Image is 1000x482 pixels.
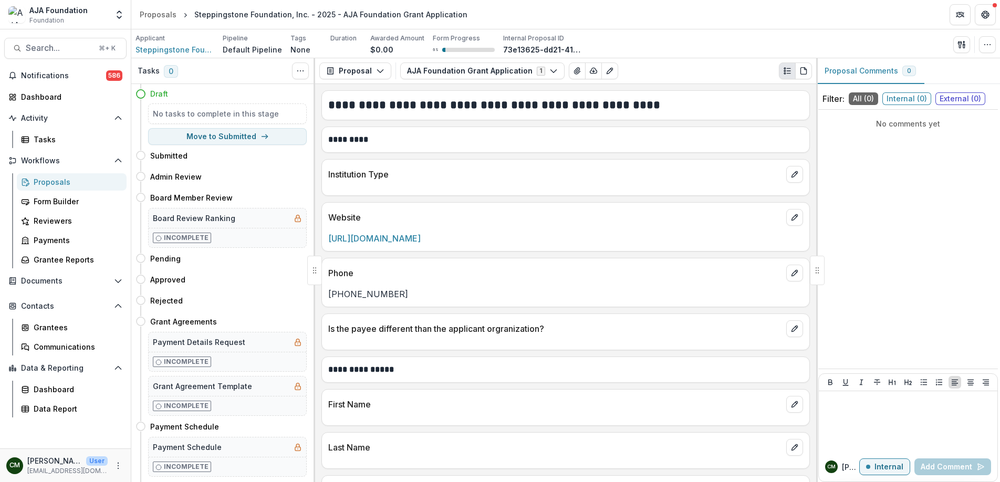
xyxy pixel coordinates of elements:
p: Incomplete [164,357,209,366]
p: Tags [290,34,306,43]
button: Search... [4,38,127,59]
div: Proposals [34,176,118,187]
button: Add Comment [914,458,991,475]
button: Proposal [319,62,391,79]
p: Filter: [822,92,845,105]
button: edit [786,439,803,456]
a: Dashboard [4,88,127,106]
a: Steppingstone Foundation, Inc. [136,44,214,55]
button: Move to Submitted [148,128,307,145]
button: Align Left [949,376,961,389]
p: [PERSON_NAME] M [842,462,859,473]
span: Documents [21,277,110,286]
button: AJA Foundation Grant Application1 [400,62,565,79]
div: Tasks [34,134,118,145]
button: Open Documents [4,273,127,289]
div: AJA Foundation [29,5,88,16]
p: Default Pipeline [223,44,282,55]
span: Activity [21,114,110,123]
button: More [112,459,124,472]
p: Is the payee different than the applicant orgranization? [328,322,782,335]
div: Form Builder [34,196,118,207]
div: Colleen McKenna [827,464,836,469]
button: Partners [950,4,971,25]
p: Institution Type [328,168,782,181]
button: edit [786,166,803,183]
button: Open entity switcher [112,4,127,25]
h5: Board Review Ranking [153,213,235,224]
p: Phone [328,267,782,279]
h4: Grant Agreements [150,316,217,327]
div: Grantees [34,322,118,333]
span: External ( 0 ) [935,92,985,105]
span: 0 [164,65,178,78]
span: Contacts [21,302,110,311]
span: Notifications [21,71,106,80]
button: Edit as form [601,62,618,79]
a: Proposals [17,173,127,191]
button: Align Center [964,376,977,389]
p: Incomplete [164,462,209,471]
button: edit [786,396,803,413]
a: Proposals [136,7,181,22]
a: Grantees [17,319,127,336]
button: Internal [859,458,910,475]
h4: Rejected [150,295,183,306]
p: Duration [330,34,357,43]
a: Tasks [17,131,127,148]
h5: Payment Details Request [153,337,245,348]
button: View Attached Files [569,62,586,79]
p: No comments yet [822,118,994,129]
p: [EMAIL_ADDRESS][DOMAIN_NAME] [27,466,108,476]
button: Bold [824,376,837,389]
span: All ( 0 ) [849,92,878,105]
button: Heading 1 [886,376,899,389]
button: Open Contacts [4,298,127,315]
h4: Pending [150,253,181,264]
div: Colleen McKenna [9,462,20,469]
a: [URL][DOMAIN_NAME] [328,233,421,244]
h4: Board Member Review [150,192,233,203]
button: Open Activity [4,110,127,127]
button: Toggle View Cancelled Tasks [292,62,309,79]
button: Underline [839,376,852,389]
p: [PERSON_NAME] [27,455,82,466]
button: Notifications586 [4,67,127,84]
button: Ordered List [933,376,945,389]
button: Bullet List [918,376,930,389]
a: Grantee Reports [17,251,127,268]
h5: Payment Schedule [153,442,222,453]
p: Form Progress [433,34,480,43]
button: Open Data & Reporting [4,360,127,376]
p: Website [328,211,782,224]
p: Internal [874,463,903,471]
a: Dashboard [17,381,127,398]
div: Dashboard [21,91,118,102]
p: 73e13625-dd21-41a8-93ff-b7b1656660e5 [503,44,582,55]
span: Foundation [29,16,64,25]
a: Data Report [17,400,127,417]
button: PDF view [795,62,812,79]
div: Data Report [34,403,118,414]
a: Form Builder [17,193,127,210]
p: Internal Proposal ID [503,34,564,43]
p: Applicant [136,34,165,43]
span: 0 [907,67,911,75]
p: First Name [328,398,782,411]
span: 586 [106,70,122,81]
p: Incomplete [164,233,209,243]
div: ⌘ + K [97,43,118,54]
a: Reviewers [17,212,127,229]
button: Strike [871,376,883,389]
button: edit [786,320,803,337]
button: Heading 2 [902,376,914,389]
h4: Draft [150,88,168,99]
h4: Approved [150,274,185,285]
a: Payments [17,232,127,249]
div: Reviewers [34,215,118,226]
button: Proposal Comments [816,58,924,84]
div: Dashboard [34,384,118,395]
h5: Grant Agreement Template [153,381,252,392]
h3: Tasks [138,67,160,76]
